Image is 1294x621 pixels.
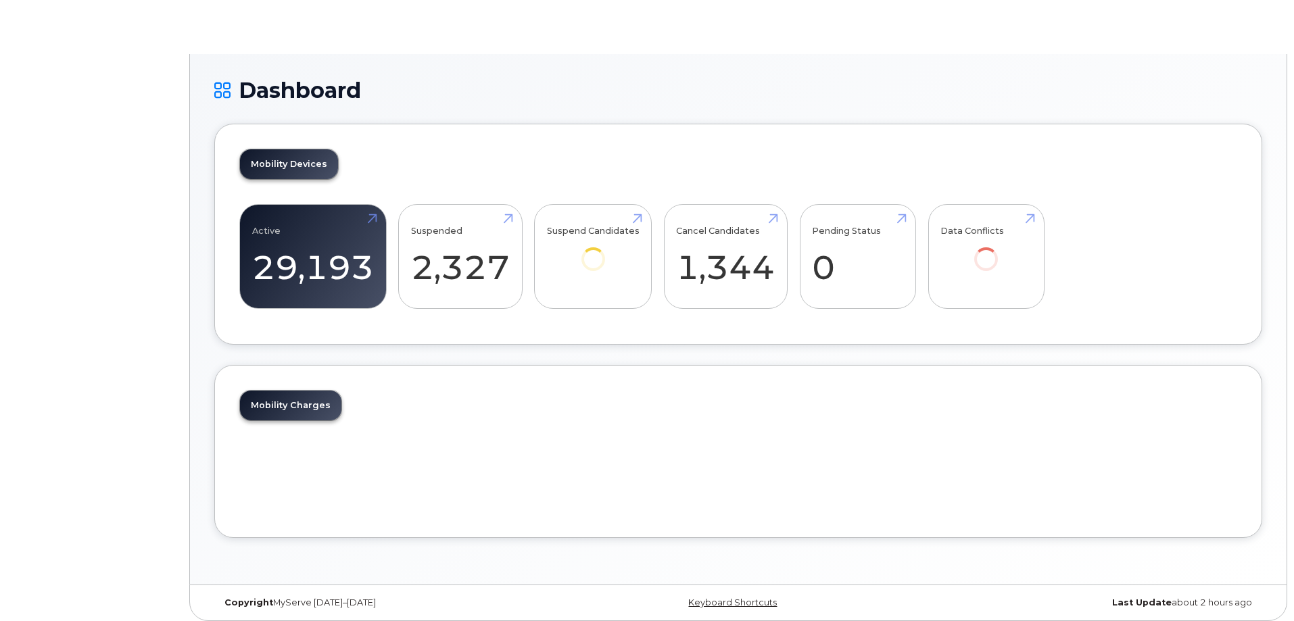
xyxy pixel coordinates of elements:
a: Keyboard Shortcuts [688,597,777,607]
div: about 2 hours ago [913,597,1262,608]
strong: Last Update [1112,597,1172,607]
div: MyServe [DATE]–[DATE] [214,597,564,608]
h1: Dashboard [214,78,1262,102]
a: Pending Status 0 [812,212,903,301]
a: Active 29,193 [252,212,374,301]
a: Suspended 2,327 [411,212,510,301]
a: Data Conflicts [940,212,1032,290]
a: Mobility Devices [240,149,338,179]
a: Suspend Candidates [547,212,640,290]
a: Mobility Charges [240,391,341,420]
strong: Copyright [224,597,273,607]
a: Cancel Candidates 1,344 [676,212,775,301]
